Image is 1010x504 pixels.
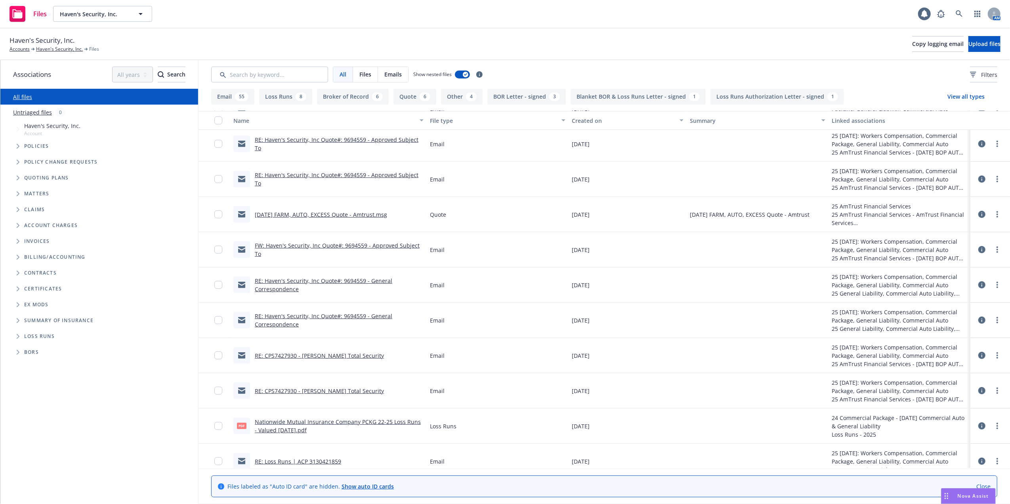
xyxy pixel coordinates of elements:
[255,242,420,258] a: FW: Haven's Security, Inc Quote#: 9694559 - Approved Subject To
[912,36,964,52] button: Copy logging email
[832,202,967,210] div: 25 AmTrust Financial Services
[832,395,967,403] div: 25 AmTrust Financial Services - [DATE] BOP AUTO - AMTRUST INDICATION
[237,423,246,429] span: pdf
[981,71,997,79] span: Filters
[430,422,456,430] span: Loss Runs
[255,387,384,395] a: RE: CPS7427930 - [PERSON_NAME] Total Security
[214,387,222,395] input: Toggle Row Selected
[832,449,967,466] div: 25 [DATE]: Workers Compensation, Commercial Package, General Liability, Commercial Auto
[970,71,997,79] span: Filters
[832,273,967,289] div: 25 [DATE]: Workers Compensation, Commercial Package, General Liability, Commercial Auto
[214,140,222,148] input: Toggle Row Selected
[832,289,967,298] div: 25 General Liability, Commercial Auto Liability, Workers' Compensation, Commercial Property
[993,351,1002,360] a: more
[430,140,445,148] span: Email
[255,136,418,152] a: RE: Haven's Security, Inc Quote#: 9694559 - Approved Subject To
[832,167,967,183] div: 25 [DATE]: Workers Compensation, Commercial Package, General Liability, Commercial Auto
[690,116,817,125] div: Summary
[958,493,989,499] span: Nova Assist
[993,245,1002,254] a: more
[24,286,62,291] span: Certificates
[466,92,477,101] div: 4
[255,277,392,293] a: RE: Haven's Security, Inc Quote#: 9694559 - General Correspondence
[53,6,152,22] button: Haven's Security, Inc.
[158,67,185,82] div: Search
[832,148,967,157] div: 25 AmTrust Financial Services - [DATE] BOP AUTO - AMTRUST INDICATION
[572,140,590,148] span: [DATE]
[24,223,78,228] span: Account charges
[430,281,445,289] span: Email
[24,160,97,164] span: Policy change requests
[832,116,967,125] div: Linked associations
[441,89,483,105] button: Other
[993,210,1002,219] a: more
[255,312,392,328] a: RE: Haven's Security, Inc Quote#: 9694559 - General Correspondence
[158,71,164,78] svg: Search
[832,308,967,325] div: 25 [DATE]: Workers Compensation, Commercial Package, General Liability, Commercial Auto
[214,116,222,124] input: Select all
[941,488,996,504] button: Nova Assist
[214,175,222,183] input: Toggle Row Selected
[6,3,50,25] a: Files
[832,132,967,148] div: 25 [DATE]: Workers Compensation, Commercial Package, General Liability, Commercial Auto
[10,35,74,46] span: Haven's Security, Inc.
[227,482,394,491] span: Files labeled as "Auto ID card" are hidden.
[36,46,83,53] a: Haven's Security, Inc.
[214,281,222,289] input: Toggle Row Selected
[571,89,706,105] button: Blanket BOR & Loss Runs Letter - signed
[690,210,810,219] span: [DATE] FARM, AUTO, EXCESS Quote - Amtrust
[687,111,829,130] button: Summary
[214,210,222,218] input: Toggle Row Selected
[296,92,306,101] div: 8
[430,457,445,466] span: Email
[993,421,1002,431] a: more
[993,174,1002,184] a: more
[993,315,1002,325] a: more
[359,70,371,78] span: Files
[569,111,687,130] button: Created on
[993,456,1002,466] a: more
[393,89,436,105] button: Quote
[572,210,590,219] span: [DATE]
[55,108,66,117] div: 0
[13,69,51,80] span: Associations
[430,316,445,325] span: Email
[255,171,418,187] a: RE: Haven's Security, Inc Quote#: 9694559 - Approved Subject To
[60,10,128,18] span: Haven's Security, Inc.
[13,108,52,116] a: Untriaged files
[832,360,967,368] div: 25 AmTrust Financial Services - [DATE] BOP AUTO - AMTRUST INDICATION
[255,352,384,359] a: RE: CPS7427930 - [PERSON_NAME] Total Security
[827,92,838,101] div: 1
[912,40,964,48] span: Copy logging email
[572,175,590,183] span: [DATE]
[832,466,967,474] div: 25 AmTrust Financial Services - [DATE] BOP AUTO - AMTRUST INDICATION
[0,120,198,249] div: Tree Example
[976,482,991,491] a: Close
[832,414,967,430] div: 24 Commercial Package - [DATE] Commercial Auto & General Liability
[259,89,312,105] button: Loss Runs
[970,6,985,22] a: Switch app
[572,387,590,395] span: [DATE]
[832,343,967,360] div: 25 [DATE]: Workers Compensation, Commercial Package, General Liability, Commercial Auto
[430,246,445,254] span: Email
[832,378,967,395] div: 25 [DATE]: Workers Compensation, Commercial Package, General Liability, Commercial Auto
[24,302,48,307] span: Ex Mods
[572,246,590,254] span: [DATE]
[214,422,222,430] input: Toggle Row Selected
[24,318,94,323] span: Summary of insurance
[832,183,967,192] div: 25 AmTrust Financial Services - [DATE] BOP AUTO - AMTRUST INDICATION
[430,175,445,183] span: Email
[933,6,949,22] a: Report a Bug
[572,422,590,430] span: [DATE]
[24,176,69,180] span: Quoting plans
[230,111,427,130] button: Name
[832,254,967,262] div: 25 AmTrust Financial Services - [DATE] BOP AUTO - AMTRUST INDICATION
[24,191,49,196] span: Matters
[89,46,99,53] span: Files
[572,457,590,466] span: [DATE]
[214,316,222,324] input: Toggle Row Selected
[255,211,387,218] a: [DATE] FARM, AUTO, EXCESS Quote - Amtrust.msg
[233,116,415,125] div: Name
[13,93,32,101] a: All files
[420,92,430,101] div: 6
